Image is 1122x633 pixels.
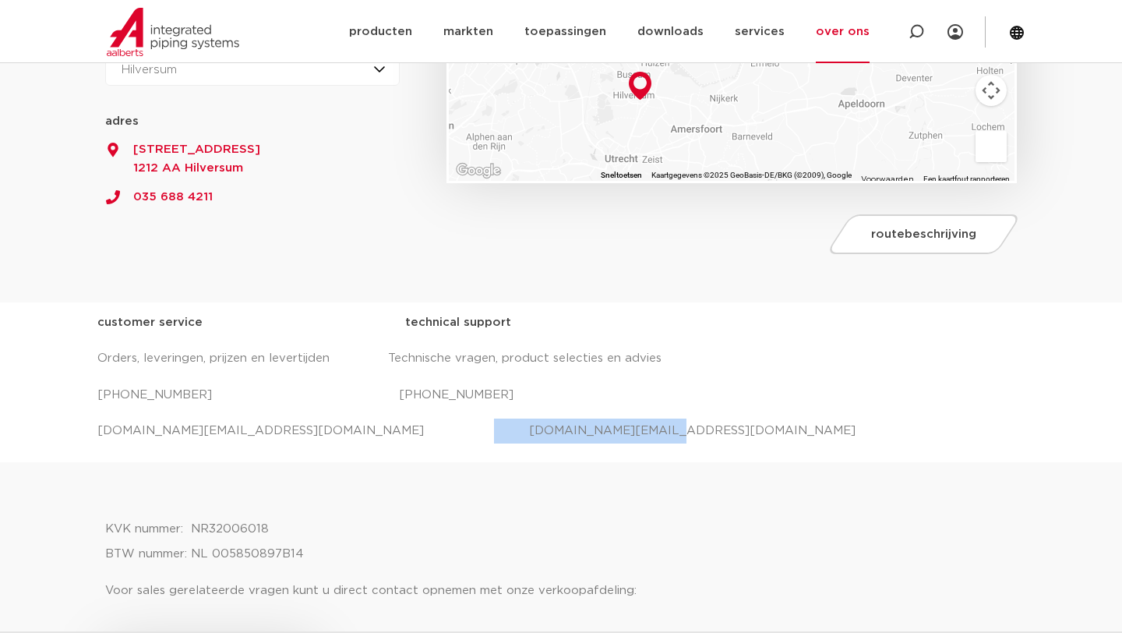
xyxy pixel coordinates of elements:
button: Bedieningsopties voor de kaartweergave [976,75,1007,106]
p: Orders, leveringen, prijzen en levertijden Technische vragen, product selecties en advies [97,346,1025,371]
strong: customer service technical support [97,316,511,328]
span: Kaartgegevens ©2025 GeoBasis-DE/BKG (©2009), Google [651,171,852,179]
a: Voorwaarden (wordt geopend in een nieuw tabblad) [861,175,914,183]
a: Dit gebied openen in Google Maps (er wordt een nieuw venster geopend) [453,161,504,181]
p: KVK nummer: NR32006018 BTW nummer: NL 005850897B14 [105,517,1017,567]
span: routebeschrijving [871,228,976,240]
span: Hilversum [122,64,177,76]
img: Google [453,161,504,181]
p: Voor sales gerelateerde vragen kunt u direct contact opnemen met onze verkoopafdeling: [105,578,1017,603]
a: routebeschrijving [825,214,1021,254]
a: Een kaartfout rapporteren [923,175,1010,183]
p: [PHONE_NUMBER] [PHONE_NUMBER] [97,383,1025,408]
button: Sleep Pegman de kaart op om Street View te openen [976,131,1007,162]
p: [DOMAIN_NAME][EMAIL_ADDRESS][DOMAIN_NAME] [DOMAIN_NAME][EMAIL_ADDRESS][DOMAIN_NAME] [97,419,1025,444]
button: Sneltoetsen [601,170,642,181]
